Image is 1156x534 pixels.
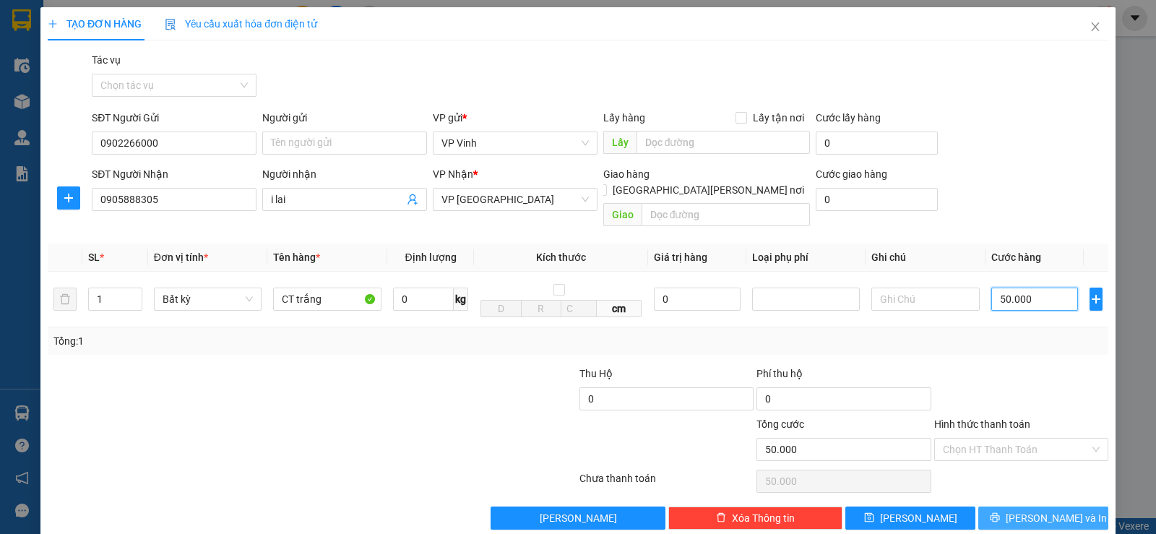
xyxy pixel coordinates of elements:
[756,366,931,387] div: Phí thu hộ
[934,418,1030,430] label: Hình thức thanh toán
[454,288,468,311] span: kg
[491,507,665,530] button: [PERSON_NAME]
[163,288,254,310] span: Bất kỳ
[880,510,957,526] span: [PERSON_NAME]
[92,166,256,182] div: SĐT Người Nhận
[57,186,80,210] button: plus
[1090,21,1101,33] span: close
[35,48,140,86] span: 24 [PERSON_NAME] - [PERSON_NAME][GEOGRAPHIC_DATA]
[603,203,642,226] span: Giao
[816,112,881,124] label: Cước lấy hàng
[747,110,810,126] span: Lấy tận nơi
[58,192,79,204] span: plus
[603,112,645,124] span: Lấy hàng
[756,418,804,430] span: Tổng cước
[46,14,137,46] strong: HÃNG XE HẢI HOÀNG GIA
[990,512,1000,524] span: printer
[603,131,637,154] span: Lấy
[732,510,795,526] span: Xóa Thông tin
[642,203,811,226] input: Dọc đường
[48,19,58,29] span: plus
[521,300,561,317] input: R
[165,19,176,30] img: icon
[866,244,985,272] th: Ghi chú
[407,194,418,205] span: user-add
[262,110,427,126] div: Người gửi
[991,251,1041,263] span: Cước hàng
[816,168,887,180] label: Cước giao hàng
[654,251,707,263] span: Giá trị hàng
[654,288,741,311] input: 0
[871,288,980,311] input: Ghi Chú
[578,470,755,496] div: Chưa thanh toán
[441,132,589,154] span: VP Vinh
[433,168,473,180] span: VP Nhận
[1090,293,1102,305] span: plus
[92,54,121,66] label: Tác vụ
[978,507,1108,530] button: printer[PERSON_NAME] và In
[579,368,613,379] span: Thu Hộ
[864,512,874,524] span: save
[53,333,447,349] div: Tổng: 1
[1090,288,1103,311] button: plus
[262,166,427,182] div: Người nhận
[536,251,586,263] span: Kích thước
[56,105,129,137] strong: PHIẾU GỬI HÀNG
[1006,510,1107,526] span: [PERSON_NAME] và In
[154,251,208,263] span: Đơn vị tính
[165,18,317,30] span: Yêu cầu xuất hóa đơn điện tử
[53,288,77,311] button: delete
[405,251,457,263] span: Định lượng
[88,251,100,263] span: SL
[1075,7,1116,48] button: Close
[273,251,320,263] span: Tên hàng
[746,244,866,272] th: Loại phụ phí
[668,507,842,530] button: deleteXóa Thông tin
[441,189,589,210] span: VP Đà Nẵng
[845,507,975,530] button: save[PERSON_NAME]
[540,510,617,526] span: [PERSON_NAME]
[816,188,938,211] input: Cước giao hàng
[607,182,810,198] span: [GEOGRAPHIC_DATA][PERSON_NAME] nơi
[597,300,642,317] span: cm
[637,131,811,154] input: Dọc đường
[48,18,142,30] span: TẠO ĐƠN HÀNG
[480,300,521,317] input: D
[561,300,598,317] input: C
[603,168,650,180] span: Giao hàng
[8,60,33,132] img: logo
[273,288,381,311] input: VD: Bàn, Ghế
[433,110,598,126] div: VP gửi
[716,512,726,524] span: delete
[816,132,938,155] input: Cước lấy hàng
[92,110,256,126] div: SĐT Người Gửi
